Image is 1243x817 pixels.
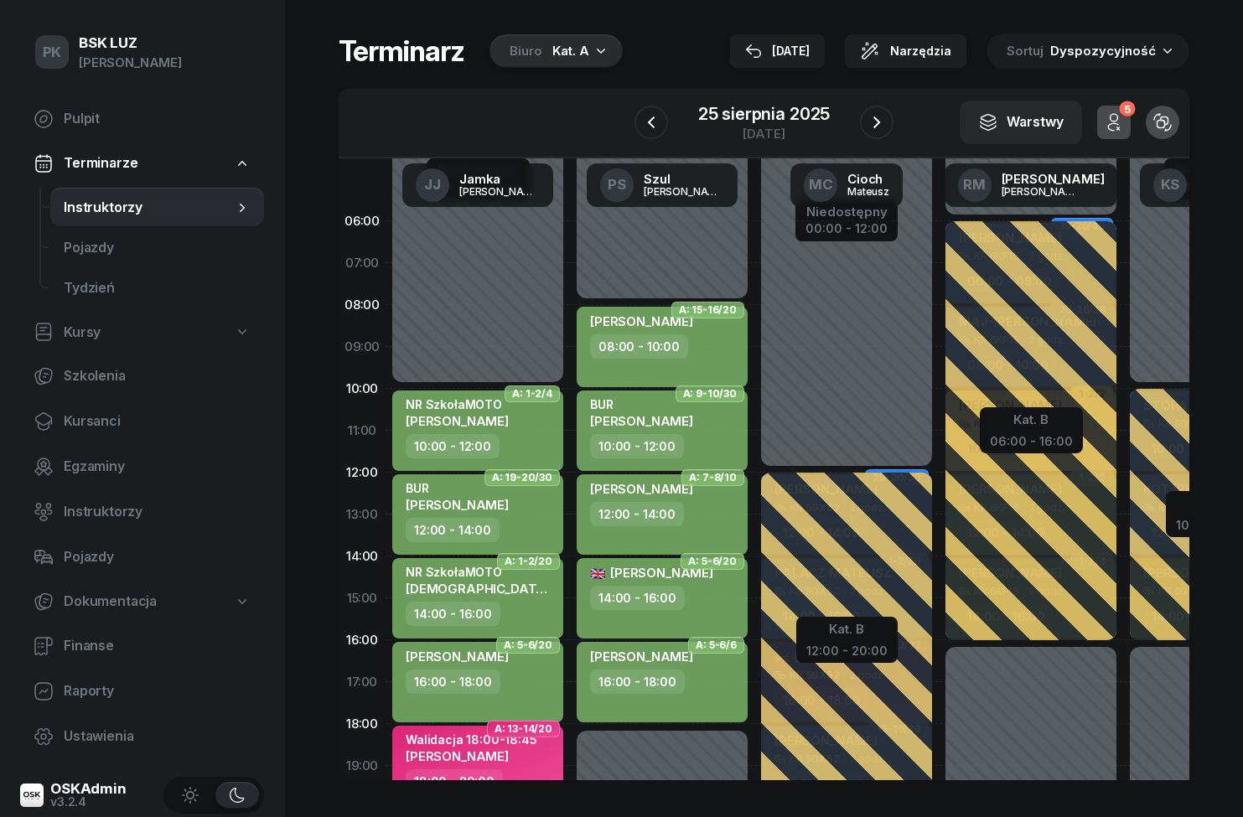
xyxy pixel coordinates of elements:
[339,410,386,452] div: 11:00
[845,34,966,68] button: Narzędzia
[339,619,386,661] div: 16:00
[1007,40,1047,62] span: Sortuj
[696,644,737,647] span: A: 5-6/6
[64,501,251,523] span: Instruktorzy
[1002,173,1105,185] div: [PERSON_NAME]
[79,36,182,50] div: BSK LUZ
[587,163,738,207] a: PSSzul[PERSON_NAME]
[698,106,830,122] div: 25 sierpnia 2025
[64,456,251,478] span: Egzaminy
[608,178,626,192] span: PS
[20,671,264,711] a: Raporty
[1097,106,1131,139] button: 5
[459,186,540,197] div: [PERSON_NAME]
[50,782,127,796] div: OSKAdmin
[459,173,540,185] div: Jamka
[990,409,1073,431] div: Kat. B
[20,99,264,139] a: Pulpit
[805,205,888,218] div: Niedostępny
[978,111,1064,133] div: Warstwy
[504,644,552,647] span: A: 5-6/20
[1050,43,1156,59] span: Dyspozycyjność
[64,277,251,299] span: Tydzień
[990,409,1073,448] button: Kat. B06:00 - 16:00
[505,560,552,563] span: A: 1-2/20
[806,640,888,658] div: 12:00 - 20:00
[510,41,542,61] div: Biuro
[64,591,157,613] span: Dokumentacja
[806,618,888,658] button: Kat. B12:00 - 20:00
[339,200,386,242] div: 06:00
[339,36,464,66] h1: Terminarz
[590,649,693,664] span: [PERSON_NAME]
[987,34,1189,69] button: Sortuj Dyspozycyjność
[1119,101,1135,117] div: 5
[20,447,264,487] a: Egzaminy
[339,661,386,703] div: 17:00
[590,334,688,359] div: 08:00 - 10:00
[406,397,509,411] div: NR SzkołaMOTO
[20,537,264,577] a: Pojazdy
[406,670,500,694] div: 16:00 - 18:00
[1002,186,1082,197] div: [PERSON_NAME]
[590,313,693,329] span: [PERSON_NAME]
[963,178,986,192] span: RM
[805,202,888,239] button: Niedostępny00:00 - 12:00
[339,703,386,745] div: 18:00
[64,635,251,657] span: Finanse
[50,188,264,228] a: Instruktorzy
[590,434,684,458] div: 10:00 - 12:00
[644,186,724,197] div: [PERSON_NAME]
[406,649,509,664] span: [PERSON_NAME]
[590,670,685,694] div: 16:00 - 18:00
[809,178,833,192] span: MC
[20,716,264,757] a: Ustawienia
[406,602,500,626] div: 14:00 - 16:00
[402,163,553,207] a: JJJamka[PERSON_NAME]
[688,560,737,563] span: A: 5-6/20
[64,108,251,130] span: Pulpit
[406,565,553,579] div: NR SzkołaMOTO
[424,178,441,192] span: JJ
[20,492,264,532] a: Instruktorzy
[990,431,1073,448] div: 06:00 - 16:00
[406,748,509,764] span: [PERSON_NAME]
[64,411,251,432] span: Kursanci
[805,218,888,235] div: 00:00 - 12:00
[64,153,137,174] span: Terminarze
[20,356,264,396] a: Szkolenia
[50,796,127,808] div: v3.2.4
[64,322,101,344] span: Kursy
[64,365,251,387] span: Szkolenia
[484,34,623,68] button: BiuroKat. A
[590,413,693,429] span: [PERSON_NAME]
[64,726,251,747] span: Ustawienia
[679,308,737,312] span: A: 15-16/20
[847,186,889,197] div: Mateusz
[492,476,552,479] span: A: 19-20/30
[43,45,62,59] span: PK
[1161,178,1180,192] span: KS
[590,502,684,526] div: 12:00 - 14:00
[339,368,386,410] div: 10:00
[339,242,386,284] div: 07:00
[495,727,552,731] span: A: 13-14/20
[339,326,386,368] div: 09:00
[945,163,1118,207] a: RM[PERSON_NAME][PERSON_NAME]
[79,52,182,74] div: [PERSON_NAME]
[339,452,386,494] div: 12:00
[406,732,537,747] div: Walidacja 18:00-18:45
[698,127,830,140] div: [DATE]
[806,618,888,640] div: Kat. B
[790,163,903,207] a: MCCiochMateusz
[64,680,251,702] span: Raporty
[406,434,500,458] div: 10:00 - 12:00
[590,397,693,411] div: BUR
[406,518,500,542] div: 12:00 - 14:00
[590,565,713,581] span: [PERSON_NAME]
[730,34,825,68] button: [DATE]
[339,535,386,577] div: 14:00
[890,41,951,61] span: Narzędzia
[512,392,552,396] span: A: 1-2/4
[20,401,264,442] a: Kursanci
